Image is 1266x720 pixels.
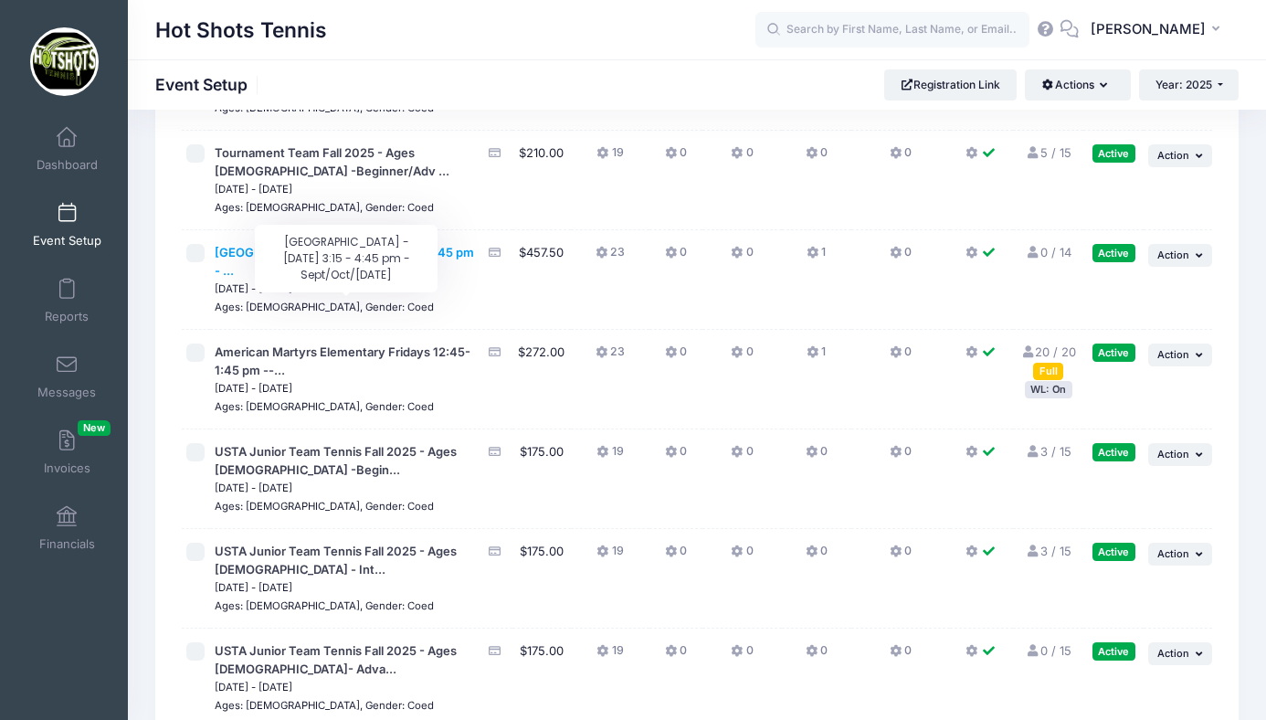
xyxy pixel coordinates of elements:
div: Active [1092,244,1135,261]
i: Accepting Credit Card Payments [487,247,501,259]
a: InvoicesNew [24,420,111,484]
button: 23 [596,344,625,370]
span: USTA Junior Team Tennis Fall 2025 - Ages [DEMOGRAPHIC_DATA] -Begin... [215,444,457,477]
span: Event Setup [33,233,101,249]
div: Active [1092,443,1135,461]
button: 0 [731,642,753,669]
button: Action [1148,543,1212,565]
small: [DATE] - [DATE] [215,183,292,196]
a: Messages [24,344,111,408]
div: Active [1092,642,1135,660]
button: 0 [806,144,828,171]
span: Action [1157,547,1189,560]
button: 0 [806,543,828,569]
i: Accepting Credit Card Payments [487,645,501,657]
span: USTA Junior Team Tennis Fall 2025 - Ages [DEMOGRAPHIC_DATA] - Int... [215,544,457,577]
button: 0 [890,144,912,171]
a: 20 / 20 Full [1020,344,1076,377]
a: 0 / 15 [1026,643,1071,658]
span: Invoices [44,461,90,476]
a: Dashboard [24,117,111,181]
span: American Martyrs Elementary Fridays 12:45-1:45 pm --... [215,344,470,377]
div: Full [1033,363,1063,380]
div: Active [1092,144,1135,162]
h1: Event Setup [155,75,263,94]
small: Ages: [DEMOGRAPHIC_DATA], Gender: Coed [215,301,434,313]
span: Action [1157,348,1189,361]
button: Actions [1025,69,1130,101]
i: Accepting Credit Card Payments [487,545,501,557]
span: Reports [45,309,89,324]
small: [DATE] - [DATE] [215,382,292,395]
small: [DATE] - [DATE] [215,282,292,295]
a: Reports [24,269,111,333]
td: $210.00 [512,131,571,230]
span: Financials [39,536,95,552]
button: 0 [731,543,753,569]
img: Hot Shots Tennis [30,27,99,96]
button: 0 [665,543,687,569]
button: 1 [807,344,826,370]
span: Action [1157,249,1189,261]
button: 0 [731,144,753,171]
small: Ages: [DEMOGRAPHIC_DATA], Gender: Coed [215,400,434,413]
small: Ages: [DEMOGRAPHIC_DATA], Gender: Coed [215,101,434,114]
button: 0 [890,443,912,470]
small: [DATE] - [DATE] [215,581,292,594]
input: Search by First Name, Last Name, or Email... [755,12,1029,48]
span: [GEOGRAPHIC_DATA] - [DATE] 3:15 - 4:45 pm - ... [215,245,474,278]
button: 0 [731,443,753,470]
button: 19 [596,443,623,470]
button: 19 [596,543,623,569]
button: 0 [731,244,753,270]
a: Financials [24,496,111,560]
button: Action [1148,642,1212,664]
span: Tournament Team Fall 2025 - Ages [DEMOGRAPHIC_DATA] -Beginner/Adv ... [215,145,449,178]
button: 1 [807,244,826,270]
button: 0 [890,642,912,669]
small: Ages: [DEMOGRAPHIC_DATA], Gender: Coed [215,201,434,214]
td: $457.50 [512,230,571,330]
button: [PERSON_NAME] [1079,9,1239,51]
small: [DATE] - [DATE] [215,681,292,694]
a: 3 / 15 [1026,544,1071,558]
button: 19 [596,642,623,669]
div: Active [1092,344,1135,361]
small: Ages: [DEMOGRAPHIC_DATA], Gender: Coed [215,699,434,712]
div: WL: On [1025,381,1072,398]
div: [GEOGRAPHIC_DATA] - [DATE] 3:15 - 4:45 pm - Sept/Oct/[DATE] [255,225,438,292]
span: Action [1157,647,1189,660]
span: Action [1157,149,1189,162]
button: 0 [806,642,828,669]
i: Accepting Credit Card Payments [487,346,501,358]
a: Event Setup [24,193,111,257]
span: [PERSON_NAME] [1091,19,1206,39]
a: Registration Link [884,69,1017,101]
small: Ages: [DEMOGRAPHIC_DATA], Gender: Coed [215,500,434,513]
span: USTA Junior Team Tennis Fall 2025 - Ages [DEMOGRAPHIC_DATA]- Adva... [215,643,457,676]
button: 0 [665,642,687,669]
a: 3 / 15 [1026,444,1071,459]
td: $272.00 [512,330,571,429]
button: 0 [665,144,687,171]
button: 0 [731,344,753,370]
i: Accepting Credit Card Payments [487,446,501,458]
button: Action [1148,144,1212,166]
span: Messages [37,385,96,400]
button: 19 [596,144,623,171]
button: 0 [665,443,687,470]
button: 0 [665,244,687,270]
a: 0 / 14 [1026,245,1071,259]
button: Action [1148,244,1212,266]
button: 23 [596,244,625,270]
span: New [78,420,111,436]
button: 0 [890,543,912,569]
button: 0 [806,443,828,470]
span: Year: 2025 [1155,78,1212,91]
h1: Hot Shots Tennis [155,9,327,51]
button: Action [1148,344,1212,365]
td: $175.00 [512,529,571,629]
td: $175.00 [512,429,571,529]
a: 5 / 15 [1026,145,1071,160]
span: Action [1157,448,1189,461]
